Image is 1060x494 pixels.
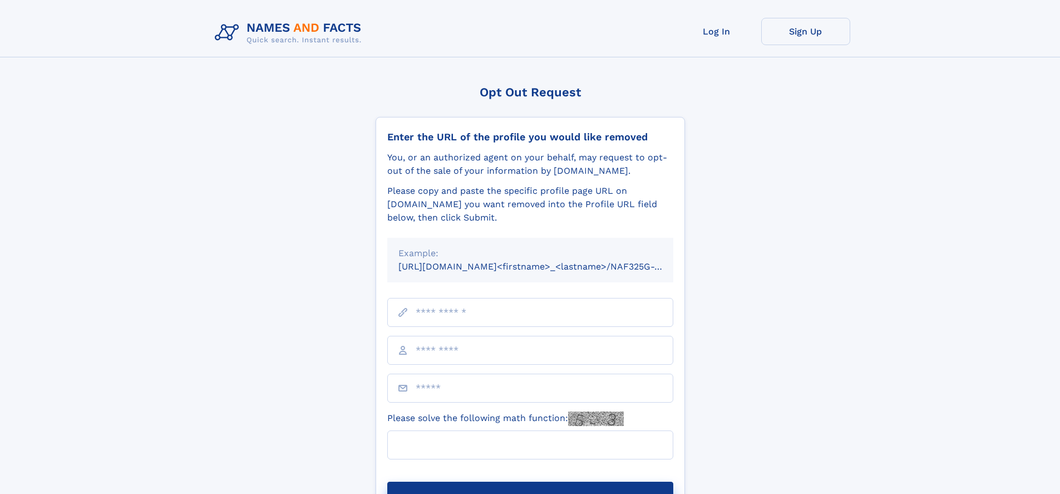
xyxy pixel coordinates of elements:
[210,18,371,48] img: Logo Names and Facts
[761,18,850,45] a: Sign Up
[387,131,673,143] div: Enter the URL of the profile you would like removed
[398,261,694,272] small: [URL][DOMAIN_NAME]<firstname>_<lastname>/NAF325G-xxxxxxxx
[387,151,673,178] div: You, or an authorized agent on your behalf, may request to opt-out of the sale of your informatio...
[398,247,662,260] div: Example:
[376,85,685,99] div: Opt Out Request
[387,184,673,224] div: Please copy and paste the specific profile page URL on [DOMAIN_NAME] you want removed into the Pr...
[672,18,761,45] a: Log In
[387,412,624,426] label: Please solve the following math function:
